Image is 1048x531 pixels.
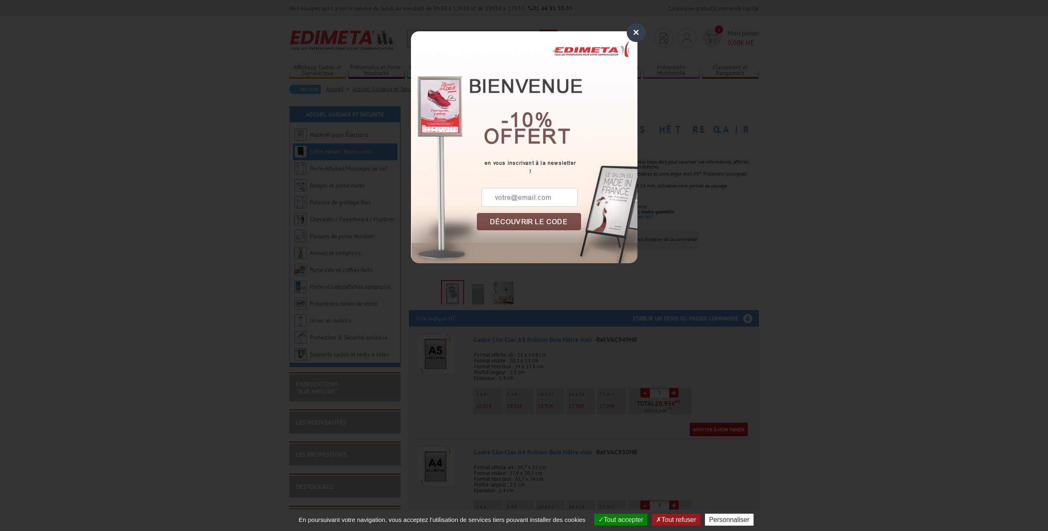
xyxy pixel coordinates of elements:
input: votre@email.com [481,188,578,207]
div: × [627,23,646,42]
button: Personnaliser (fenêtre modale) [705,514,754,526]
button: DÉCOUVRIR LE CODE [477,213,581,230]
div: en vous inscrivant à la newsletter ! [477,159,637,175]
button: Tout accepter [594,514,647,526]
span: En poursuivant votre navigation, vous acceptez l'utilisation de services tiers pouvant installer ... [294,516,590,523]
button: Tout refuser [652,514,700,526]
font: offert [484,125,572,147]
b: -10% [502,108,554,131]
